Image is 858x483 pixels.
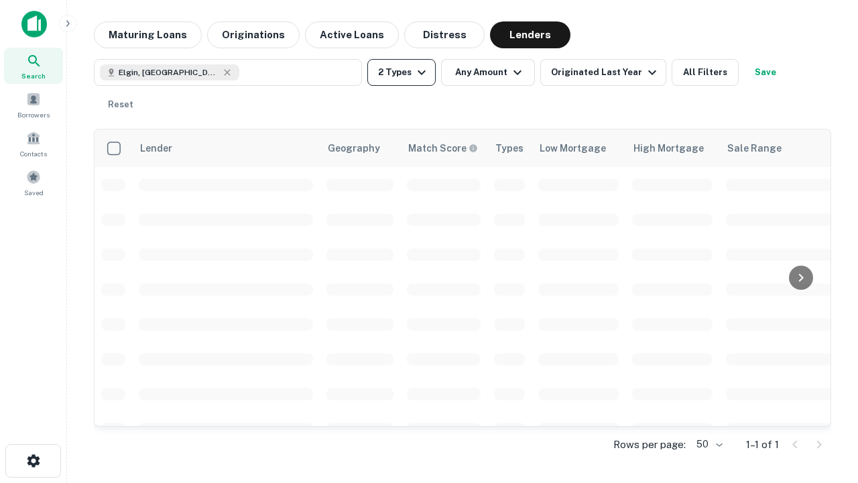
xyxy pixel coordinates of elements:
span: Elgin, [GEOGRAPHIC_DATA], [GEOGRAPHIC_DATA] [119,66,219,78]
th: High Mortgage [625,129,719,167]
button: Lenders [490,21,570,48]
a: Search [4,48,63,84]
div: Types [495,140,524,156]
th: Sale Range [719,129,840,167]
p: 1–1 of 1 [746,437,779,453]
button: Any Amount [441,59,535,86]
div: Originated Last Year [551,64,660,80]
span: Contacts [20,148,47,159]
th: Geography [320,129,400,167]
button: 2 Types [367,59,436,86]
button: Maturing Loans [94,21,202,48]
span: Search [21,70,46,81]
div: Sale Range [727,140,782,156]
th: Capitalize uses an advanced AI algorithm to match your search with the best lender. The match sco... [400,129,487,167]
div: 50 [691,435,725,454]
div: Geography [328,140,380,156]
button: Originations [207,21,300,48]
th: Low Mortgage [532,129,625,167]
a: Borrowers [4,87,63,123]
div: Lender [140,140,172,156]
span: Borrowers [17,109,50,120]
div: High Mortgage [633,140,704,156]
a: Contacts [4,125,63,162]
a: Saved [4,164,63,201]
button: Active Loans [305,21,399,48]
iframe: Chat Widget [791,376,858,440]
button: Save your search to get updates of matches that match your search criteria. [744,59,787,86]
img: capitalize-icon.png [21,11,47,38]
p: Rows per page: [613,437,686,453]
div: Low Mortgage [540,140,606,156]
th: Types [487,129,532,167]
div: Capitalize uses an advanced AI algorithm to match your search with the best lender. The match sco... [408,141,478,156]
th: Lender [132,129,320,167]
button: Originated Last Year [540,59,666,86]
button: Elgin, [GEOGRAPHIC_DATA], [GEOGRAPHIC_DATA] [94,59,362,86]
h6: Match Score [408,141,475,156]
button: Reset [99,91,142,118]
button: All Filters [672,59,739,86]
button: Distress [404,21,485,48]
span: Saved [24,187,44,198]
